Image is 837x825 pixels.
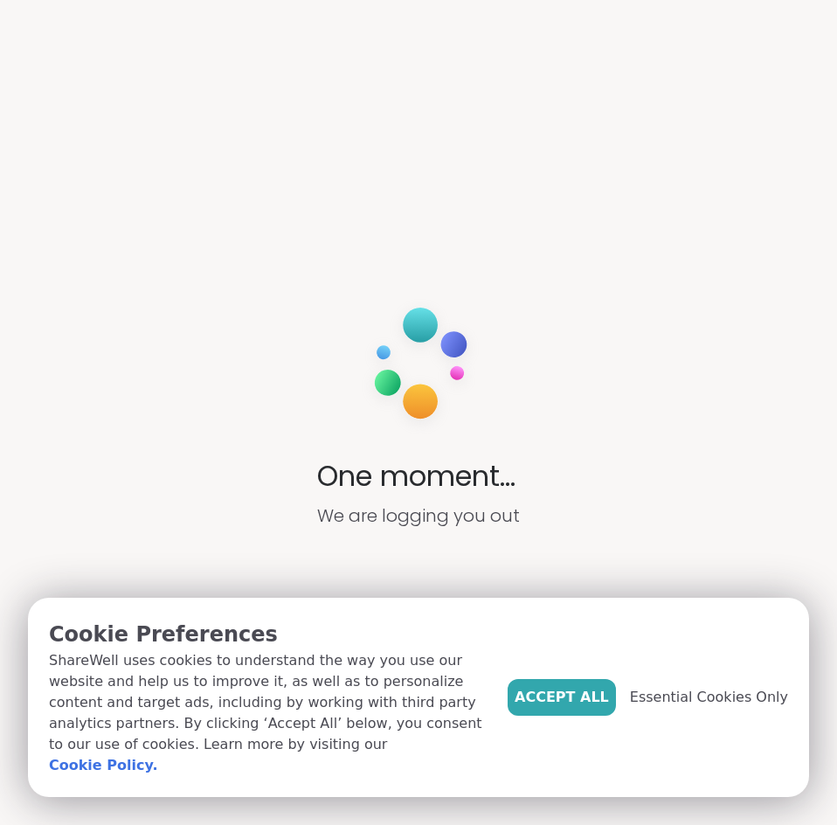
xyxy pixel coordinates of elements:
span: We are logging you out [317,503,520,528]
p: ShareWell uses cookies to understand the way you use our website and help us to improve it, as we... [49,650,494,776]
p: Cookie Preferences [49,619,494,650]
span: Essential Cookies Only [630,687,788,708]
a: Cookie Policy. [49,755,157,776]
span: One moment... [317,457,520,496]
span: Accept All [515,687,609,708]
button: Accept All [508,679,616,716]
